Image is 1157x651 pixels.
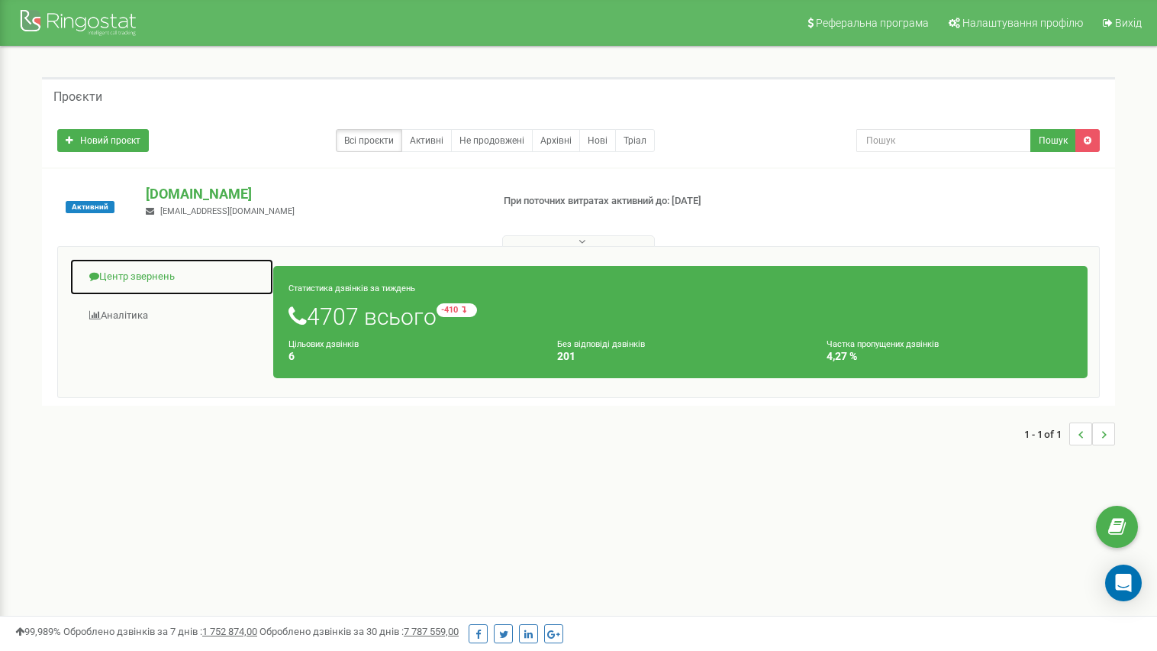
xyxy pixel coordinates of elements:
span: 99,989% [15,626,61,637]
span: Вихід [1115,17,1142,29]
h5: Проєкти [53,90,102,104]
span: Оброблено дзвінків за 7 днів : [63,626,257,637]
button: Пошук [1030,129,1076,152]
h1: 4707 всього [288,303,1072,329]
small: Статистика дзвінків за тиждень [288,283,415,293]
div: Open Intercom Messenger [1105,565,1142,601]
a: Нові [579,129,616,152]
a: Тріал [615,129,655,152]
h4: 4,27 % [827,351,1072,362]
p: При поточних витратах активний до: [DATE] [504,194,747,209]
a: Архівні [532,129,580,152]
a: Активні [401,129,452,152]
u: 1 752 874,00 [202,626,257,637]
span: Налаштування профілю [962,17,1083,29]
p: [DOMAIN_NAME] [146,184,478,204]
h4: 6 [288,351,534,362]
span: Реферальна програма [816,17,929,29]
small: Без відповіді дзвінків [557,339,645,349]
small: -410 [437,303,477,317]
input: Пошук [856,129,1031,152]
nav: ... [1024,407,1115,461]
span: Активний [66,201,114,213]
a: Центр звернень [69,258,274,296]
span: Оброблено дзвінків за 30 днів : [259,626,459,637]
small: Частка пропущених дзвінків [827,339,939,349]
h4: 201 [557,351,803,362]
a: Аналiтика [69,297,274,335]
span: 1 - 1 of 1 [1024,423,1069,445]
small: Цільових дзвінків [288,339,359,349]
span: [EMAIL_ADDRESS][DOMAIN_NAME] [160,206,295,216]
a: Не продовжені [451,129,533,152]
u: 7 787 559,00 [404,626,459,637]
a: Новий проєкт [57,129,149,152]
a: Всі проєкти [336,129,402,152]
